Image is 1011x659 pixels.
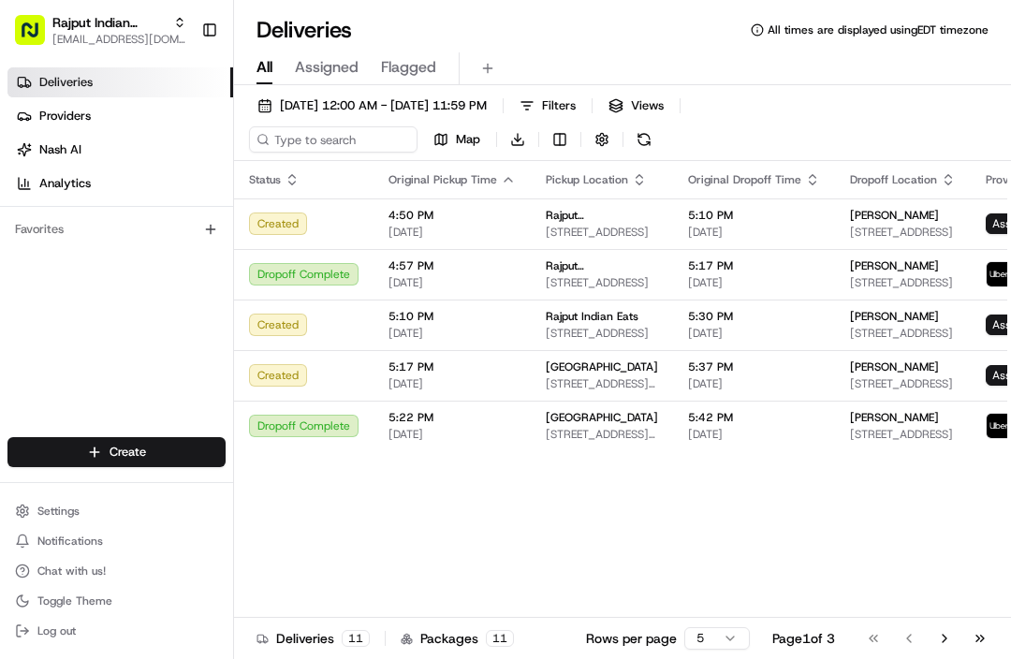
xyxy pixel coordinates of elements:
a: Providers [7,101,233,131]
button: Rajput Indian Cuisine[EMAIL_ADDRESS][DOMAIN_NAME] [7,7,194,52]
a: 💻API Documentation [151,264,308,298]
span: Assigned [295,56,359,79]
button: Views [600,93,672,119]
span: [DATE] [688,326,820,341]
span: [DATE] [388,427,516,442]
div: Favorites [7,214,226,244]
span: [PERSON_NAME] [850,359,939,374]
a: Nash AI [7,135,233,165]
button: Refresh [631,126,657,153]
h1: Deliveries [256,15,352,45]
button: Toggle Theme [7,588,226,614]
span: [STREET_ADDRESS] [546,275,658,290]
span: Flagged [381,56,436,79]
span: Analytics [39,175,91,192]
button: Notifications [7,528,226,554]
span: Rajput [GEOGRAPHIC_DATA] [546,258,658,273]
button: [EMAIL_ADDRESS][DOMAIN_NAME] [52,32,186,47]
span: [GEOGRAPHIC_DATA] [546,410,658,425]
span: Pylon [186,317,227,331]
span: [DATE] [688,225,820,240]
span: Notifications [37,534,103,549]
img: uber-new-logo.jpeg [987,262,1011,286]
span: [PERSON_NAME] [850,410,939,425]
button: Create [7,437,226,467]
span: [DATE] [688,427,820,442]
span: Providers [39,108,91,124]
button: Rajput Indian Cuisine [52,13,166,32]
span: Dropoff Location [850,172,937,187]
span: All times are displayed using EDT timezone [768,22,989,37]
span: [STREET_ADDRESS][PERSON_NAME][PERSON_NAME] [546,427,658,442]
span: Create [110,444,146,461]
span: Nash AI [39,141,81,158]
span: Knowledge Base [37,271,143,290]
button: Log out [7,618,226,644]
span: Rajput Indian Eats [546,309,638,324]
button: Map [425,126,489,153]
span: [STREET_ADDRESS] [850,376,956,391]
button: Settings [7,498,226,524]
span: Views [631,97,664,114]
button: [DATE] 12:00 AM - [DATE] 11:59 PM [249,93,495,119]
span: Original Pickup Time [388,172,497,187]
span: [STREET_ADDRESS] [850,326,956,341]
div: 11 [486,630,514,647]
div: 11 [342,630,370,647]
img: Nash [19,19,56,56]
input: Type to search [249,126,418,153]
span: [PERSON_NAME] [850,258,939,273]
span: 5:17 PM [388,359,516,374]
span: 4:57 PM [388,258,516,273]
span: API Documentation [177,271,300,290]
span: Settings [37,504,80,519]
span: [DATE] [388,326,516,341]
div: 💻 [158,273,173,288]
span: [STREET_ADDRESS] [850,275,956,290]
span: 5:10 PM [688,208,820,223]
p: Rows per page [586,629,677,648]
span: [DATE] [688,376,820,391]
span: 5:22 PM [388,410,516,425]
span: [STREET_ADDRESS] [546,326,658,341]
span: [PERSON_NAME] [850,309,939,324]
p: Welcome 👋 [19,75,341,105]
span: Filters [542,97,576,114]
div: Deliveries [256,629,370,648]
span: Rajput [GEOGRAPHIC_DATA] [546,208,658,223]
span: [DATE] [388,275,516,290]
span: [DATE] [388,376,516,391]
span: [STREET_ADDRESS] [850,427,956,442]
span: Toggle Theme [37,593,112,608]
button: Filters [511,93,584,119]
span: 4:50 PM [388,208,516,223]
span: Original Dropoff Time [688,172,801,187]
div: Packages [401,629,514,648]
span: 5:37 PM [688,359,820,374]
div: Start new chat [64,179,307,198]
div: 📗 [19,273,34,288]
a: Deliveries [7,67,233,97]
img: 1736555255976-a54dd68f-1ca7-489b-9aae-adbdc363a1c4 [19,179,52,212]
a: 📗Knowledge Base [11,264,151,298]
span: [DATE] [688,275,820,290]
button: Chat with us! [7,558,226,584]
a: Analytics [7,168,233,198]
span: 5:42 PM [688,410,820,425]
span: 5:17 PM [688,258,820,273]
span: Pickup Location [546,172,628,187]
span: [STREET_ADDRESS] [850,225,956,240]
span: Map [456,131,480,148]
span: [PERSON_NAME] [850,208,939,223]
span: [DATE] [388,225,516,240]
span: Chat with us! [37,564,106,578]
span: 5:10 PM [388,309,516,324]
div: We're available if you need us! [64,198,237,212]
span: Deliveries [39,74,93,91]
span: [STREET_ADDRESS][PERSON_NAME][PERSON_NAME] [546,376,658,391]
span: Log out [37,623,76,638]
span: [GEOGRAPHIC_DATA] [546,359,658,374]
div: Page 1 of 3 [772,629,835,648]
